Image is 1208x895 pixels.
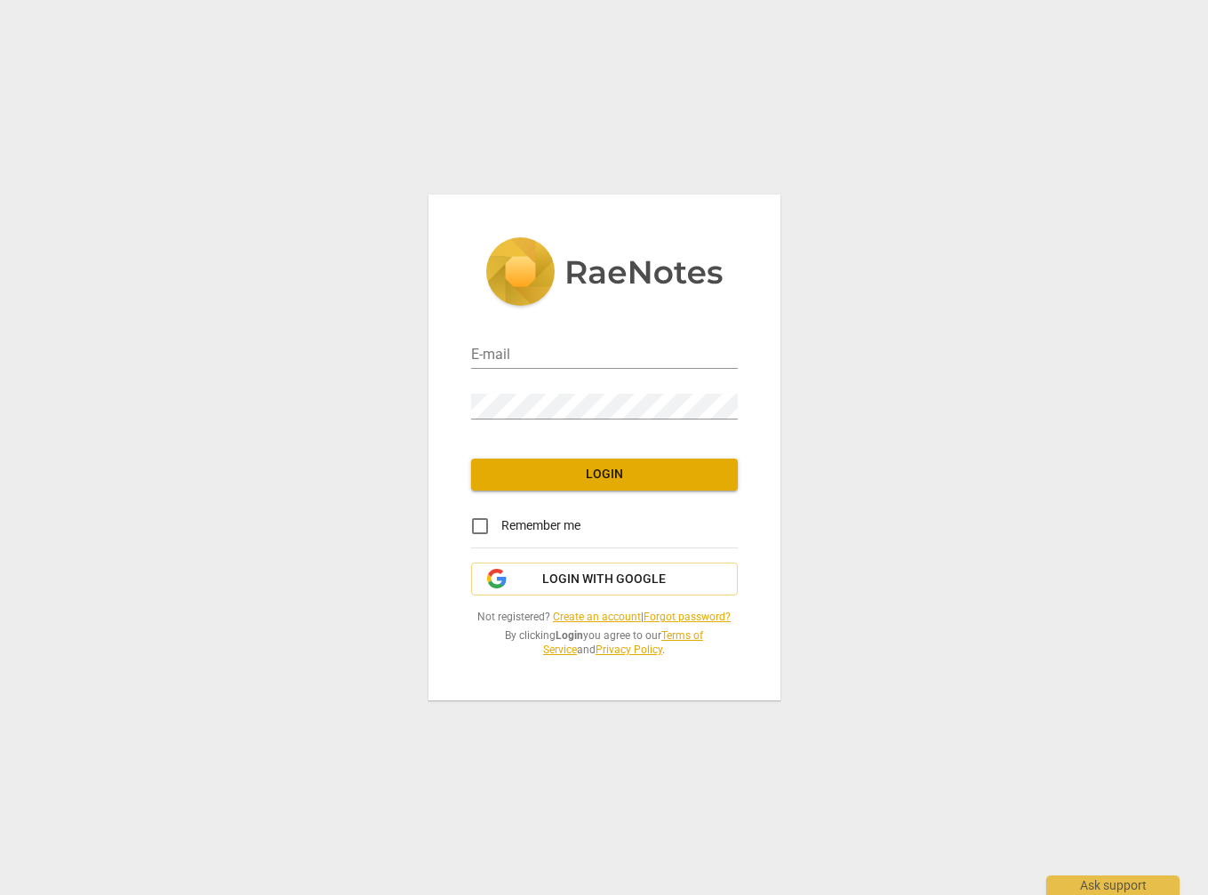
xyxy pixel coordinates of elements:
b: Login [556,629,583,642]
span: By clicking you agree to our and . [471,628,738,658]
div: Ask support [1046,875,1180,895]
span: Login [485,466,724,483]
button: Login [471,459,738,491]
span: Not registered? | [471,610,738,625]
a: Create an account [553,611,641,623]
span: Login with Google [542,571,666,588]
button: Login with Google [471,563,738,596]
a: Forgot password? [644,611,731,623]
img: 5ac2273c67554f335776073100b6d88f.svg [485,237,724,310]
span: Remember me [501,516,580,535]
a: Privacy Policy [596,643,662,656]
